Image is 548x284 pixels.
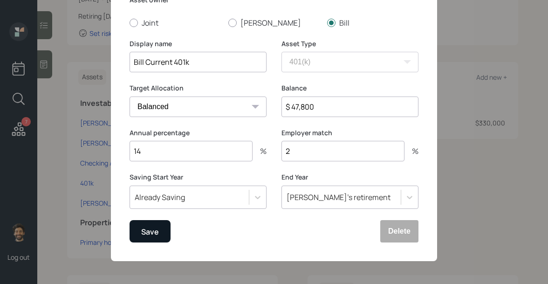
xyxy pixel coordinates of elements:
[281,83,418,93] label: Balance
[130,18,221,28] label: Joint
[327,18,418,28] label: Bill
[380,220,418,242] button: Delete
[135,192,185,202] div: Already Saving
[281,128,418,138] label: Employer match
[130,173,267,182] label: Saving Start Year
[281,39,418,48] label: Asset Type
[253,147,267,155] div: %
[130,220,171,242] button: Save
[130,83,267,93] label: Target Allocation
[130,39,267,48] label: Display name
[130,128,267,138] label: Annual percentage
[141,225,159,238] div: Save
[404,147,418,155] div: %
[287,192,390,202] div: [PERSON_NAME]'s retirement
[281,173,418,182] label: End Year
[228,18,320,28] label: [PERSON_NAME]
